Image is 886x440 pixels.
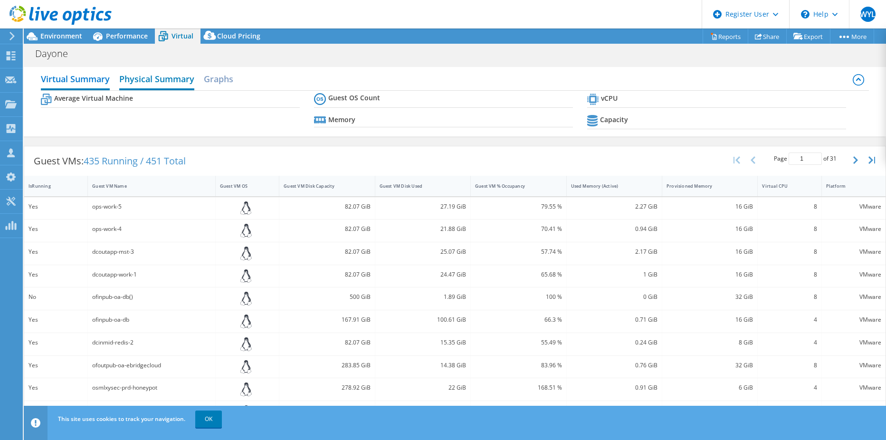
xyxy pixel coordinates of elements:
[380,224,466,234] div: 21.88 GiB
[571,247,657,257] div: 2.17 GiB
[380,201,466,212] div: 27.19 GiB
[667,315,753,325] div: 16 GiB
[667,183,742,189] div: Provisioned Memory
[826,247,881,257] div: VMware
[29,360,83,371] div: Yes
[92,201,211,212] div: ops-work-5
[92,405,211,416] div: dcinprd-work-7
[195,411,222,428] a: OK
[762,201,817,212] div: 8
[24,146,195,176] div: Guest VMs:
[328,93,380,103] b: Guest OS Count
[475,337,562,348] div: 55.49 %
[826,224,881,234] div: VMware
[826,183,870,189] div: Platform
[703,29,748,44] a: Reports
[92,292,211,302] div: ofinpub-oa-db()
[284,360,370,371] div: 283.85 GiB
[571,405,657,416] div: 1.59 GiB
[571,292,657,302] div: 0 GiB
[380,405,466,416] div: 176.3 GiB
[475,247,562,257] div: 57.74 %
[92,269,211,280] div: dcoutapp-work-1
[284,292,370,302] div: 500 GiB
[328,115,355,124] b: Memory
[475,315,562,325] div: 66.3 %
[380,292,466,302] div: 1.89 GiB
[92,247,211,257] div: dcoutapp-mst-3
[475,405,562,416] div: 233.92 %
[475,292,562,302] div: 100 %
[826,292,881,302] div: VMware
[380,247,466,257] div: 25.07 GiB
[92,383,211,393] div: osmlxysec-prd-honeypot
[667,383,753,393] div: 6 GiB
[571,337,657,348] div: 0.24 GiB
[92,183,200,189] div: Guest VM Name
[54,94,133,103] b: Average Virtual Machine
[762,224,817,234] div: 8
[171,31,193,40] span: Virtual
[762,269,817,280] div: 8
[380,269,466,280] div: 24.47 GiB
[571,383,657,393] div: 0.91 GiB
[40,31,82,40] span: Environment
[667,337,753,348] div: 8 GiB
[475,383,562,393] div: 168.51 %
[762,292,817,302] div: 8
[475,224,562,234] div: 70.41 %
[826,315,881,325] div: VMware
[29,292,83,302] div: No
[204,69,233,88] h2: Graphs
[220,183,263,189] div: Guest VM OS
[762,383,817,393] div: 4
[667,224,753,234] div: 16 GiB
[380,183,455,189] div: Guest VM Disk Used
[84,154,186,167] span: 435 Running / 451 Total
[29,201,83,212] div: Yes
[380,315,466,325] div: 100.61 GiB
[380,360,466,371] div: 14.38 GiB
[92,224,211,234] div: ops-work-4
[826,383,881,393] div: VMware
[284,315,370,325] div: 167.91 GiB
[571,269,657,280] div: 1 GiB
[667,360,753,371] div: 32 GiB
[571,224,657,234] div: 0.94 GiB
[748,29,787,44] a: Share
[92,337,211,348] div: dcinmid-redis-2
[380,383,466,393] div: 22 GiB
[571,183,646,189] div: Used Memory (Active)
[600,115,628,124] b: Capacity
[830,154,837,163] span: 31
[284,183,359,189] div: Guest VM Disk Capacity
[284,405,370,416] div: 535.6 GiB
[284,247,370,257] div: 82.07 GiB
[29,405,83,416] div: Yes
[571,201,657,212] div: 2.27 GiB
[92,360,211,371] div: ofoutpub-oa-ebridgecloud
[106,31,148,40] span: Performance
[217,31,260,40] span: Cloud Pricing
[762,183,805,189] div: Virtual CPU
[284,201,370,212] div: 82.07 GiB
[284,269,370,280] div: 82.07 GiB
[284,337,370,348] div: 82.07 GiB
[762,247,817,257] div: 8
[601,94,618,103] b: vCPU
[475,360,562,371] div: 83.96 %
[29,383,83,393] div: Yes
[860,7,876,22] span: WYL
[571,360,657,371] div: 0.76 GiB
[667,269,753,280] div: 16 GiB
[92,315,211,325] div: ofinpub-oa-db
[58,415,185,423] span: This site uses cookies to track your navigation.
[284,383,370,393] div: 278.92 GiB
[29,247,83,257] div: Yes
[29,269,83,280] div: Yes
[826,201,881,212] div: VMware
[826,360,881,371] div: VMware
[667,247,753,257] div: 16 GiB
[31,48,83,59] h1: Dayone
[762,405,817,416] div: 16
